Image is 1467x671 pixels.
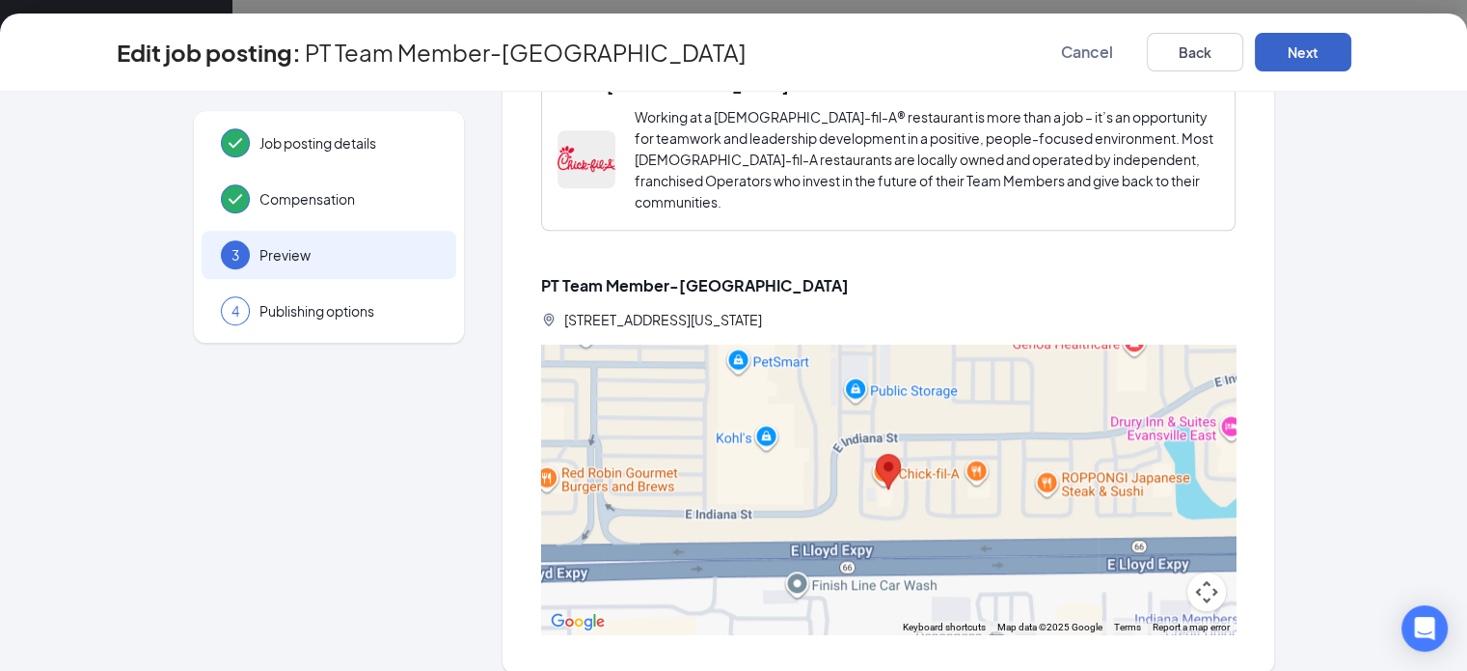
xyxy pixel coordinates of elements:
h3: Edit job posting: [117,36,301,69]
img: Chick-fil-A [557,146,615,172]
button: Next [1255,33,1351,71]
span: Compensation [259,189,437,209]
span: Preview [259,245,437,265]
span: Job posting details [259,133,437,153]
span: Working at a [DEMOGRAPHIC_DATA]-fil-A® restaurant is more than a job – it’s an opportunity for te... [635,108,1215,210]
button: Cancel [1039,33,1135,71]
img: Google [546,609,610,634]
span: PT Team Member-[GEOGRAPHIC_DATA] [541,275,849,295]
button: Map camera controls [1187,573,1226,611]
span: 3 [231,245,239,265]
span: About [DEMOGRAPHIC_DATA]-fil-A [557,75,832,96]
svg: LocationPin [541,312,557,327]
svg: Checkmark [224,131,247,154]
span: 4 [231,301,239,321]
span: PT Team Member-[GEOGRAPHIC_DATA] [305,42,747,62]
div: About [DEMOGRAPHIC_DATA]-fil-AChick-fil-AWorking at a [DEMOGRAPHIC_DATA]-fil-A® restaurant is mor... [541,57,1236,231]
svg: Checkmark [224,187,247,210]
button: Back [1147,33,1243,71]
a: Open this area in Google Maps (opens a new window) [546,609,610,634]
span: [STREET_ADDRESS][US_STATE] [564,310,762,329]
a: Report a map error [1153,622,1230,632]
span: Map data ©2025 Google [997,622,1102,632]
div: Open Intercom Messenger [1401,605,1448,652]
span: Publishing options [259,301,437,321]
button: Keyboard shortcuts [903,621,986,634]
span: Cancel [1061,42,1113,62]
a: Terms (opens in new tab) [1114,622,1141,632]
